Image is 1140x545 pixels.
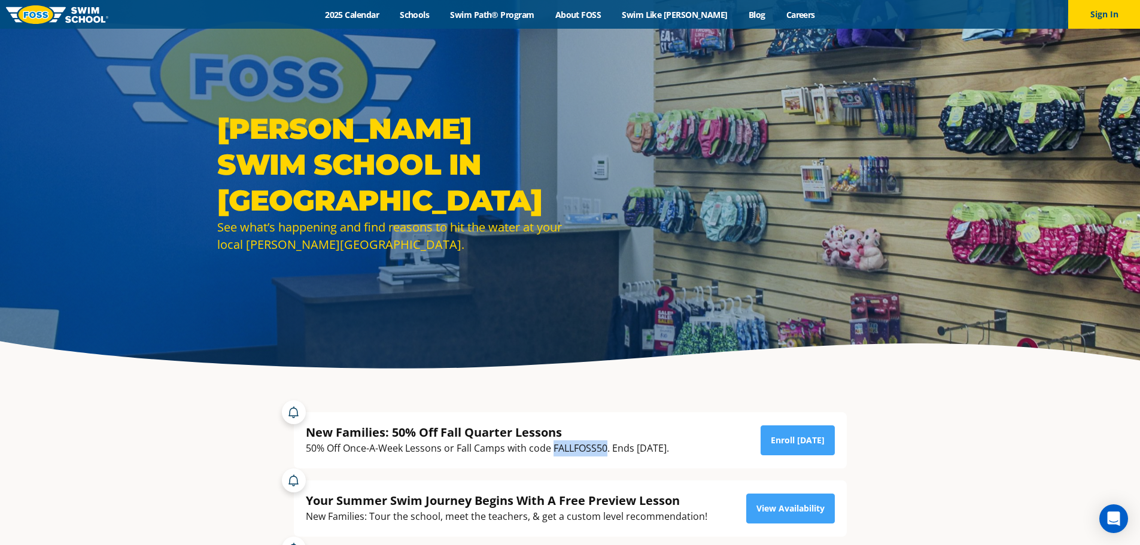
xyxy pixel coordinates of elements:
img: FOSS Swim School Logo [6,5,108,24]
h1: [PERSON_NAME] Swim School in [GEOGRAPHIC_DATA] [217,111,564,218]
a: Blog [738,9,776,20]
a: Swim Path® Program [440,9,545,20]
a: About FOSS [545,9,612,20]
div: Your Summer Swim Journey Begins With A Free Preview Lesson [306,492,707,509]
a: Enroll [DATE] [761,425,835,455]
a: 2025 Calendar [315,9,390,20]
a: Schools [390,9,440,20]
div: New Families: 50% Off Fall Quarter Lessons [306,424,669,440]
div: New Families: Tour the school, meet the teachers, & get a custom level recommendation! [306,509,707,525]
a: View Availability [746,494,835,523]
div: Open Intercom Messenger [1099,504,1128,533]
div: 50% Off Once-A-Week Lessons or Fall Camps with code FALLFOSS50. Ends [DATE]. [306,440,669,456]
a: Swim Like [PERSON_NAME] [612,9,738,20]
div: See what’s happening and find reasons to hit the water at your local [PERSON_NAME][GEOGRAPHIC_DATA]. [217,218,564,253]
a: Careers [776,9,825,20]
